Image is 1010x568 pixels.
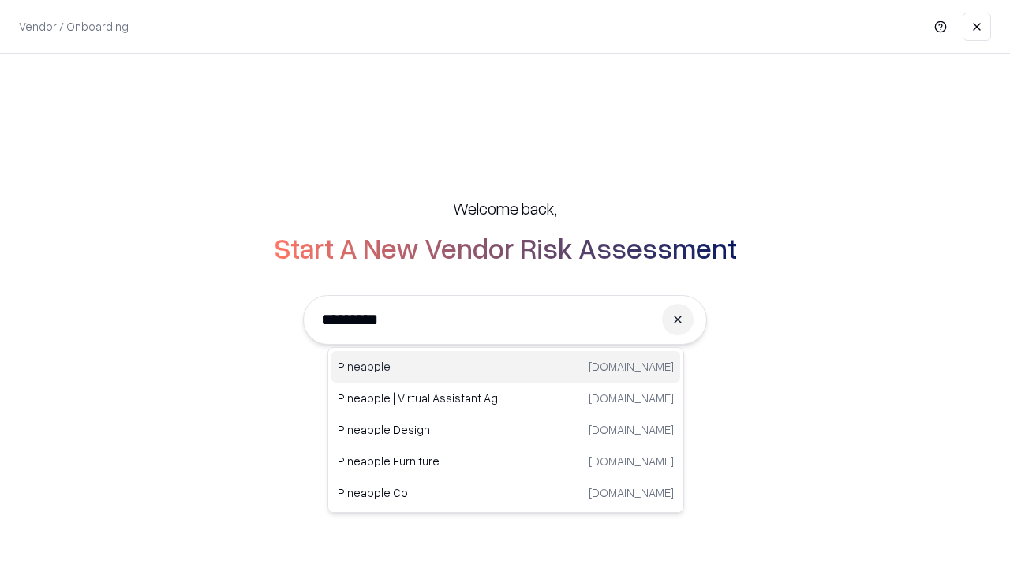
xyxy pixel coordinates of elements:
p: Pineapple | Virtual Assistant Agency [338,390,506,406]
p: Pineapple [338,358,506,375]
p: [DOMAIN_NAME] [589,484,674,501]
p: Vendor / Onboarding [19,18,129,35]
p: Pineapple Design [338,421,506,438]
div: Suggestions [327,347,684,513]
h5: Welcome back, [453,197,557,219]
p: [DOMAIN_NAME] [589,421,674,438]
p: [DOMAIN_NAME] [589,358,674,375]
p: [DOMAIN_NAME] [589,390,674,406]
p: Pineapple Furniture [338,453,506,469]
p: Pineapple Co [338,484,506,501]
h2: Start A New Vendor Risk Assessment [274,232,737,263]
p: [DOMAIN_NAME] [589,453,674,469]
